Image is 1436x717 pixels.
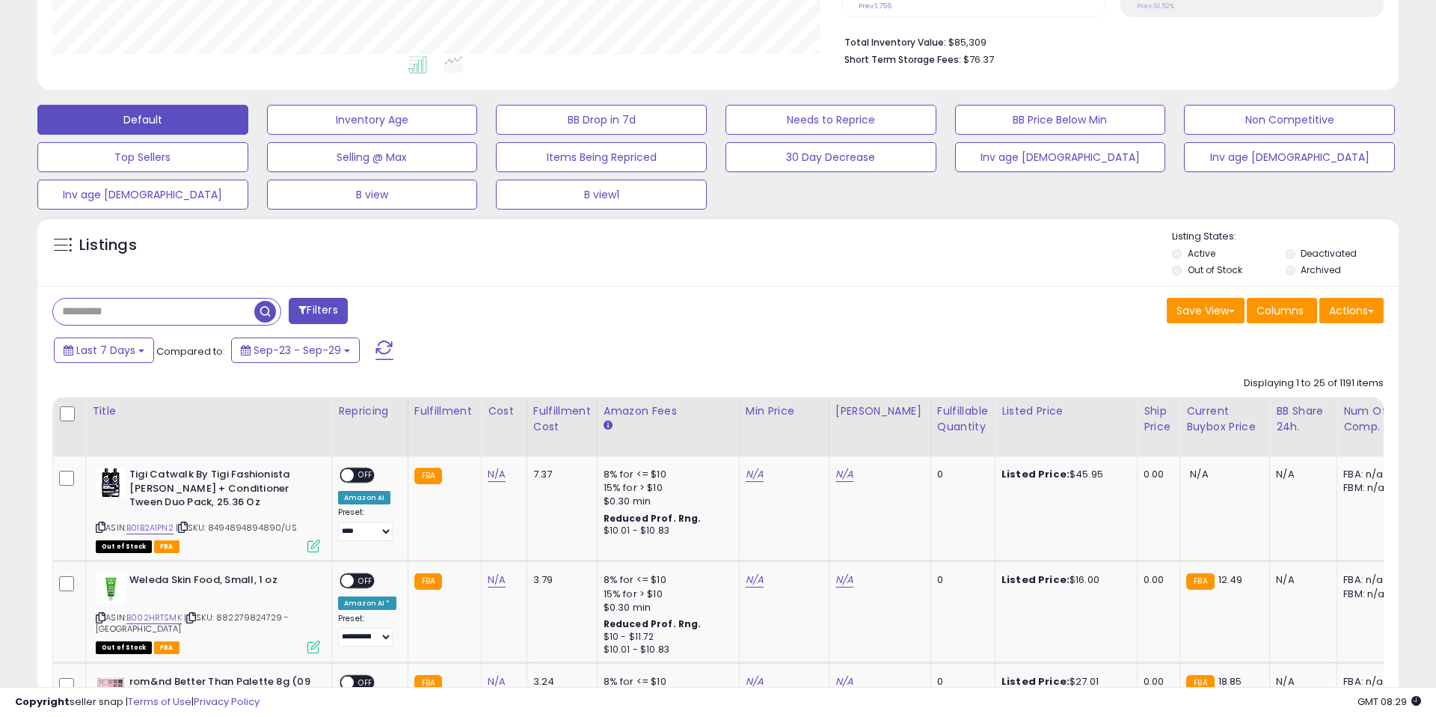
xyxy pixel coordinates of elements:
[604,588,728,601] div: 15% for > $10
[1186,573,1214,590] small: FBA
[126,522,174,534] a: B01B2A1PN2
[533,403,591,435] div: Fulfillment Cost
[1144,573,1168,587] div: 0.00
[604,675,728,689] div: 8% for <= $10
[844,32,1372,50] li: $85,309
[746,674,764,689] a: N/A
[267,142,478,172] button: Selling @ Max
[1144,403,1173,435] div: Ship Price
[1186,403,1263,435] div: Current Buybox Price
[1343,675,1393,689] div: FBA: n/a
[488,403,521,419] div: Cost
[1001,573,1126,587] div: $16.00
[1001,674,1070,689] b: Listed Price:
[1343,573,1393,587] div: FBA: n/a
[267,105,478,135] button: Inventory Age
[79,235,137,256] h5: Listings
[963,52,994,67] span: $76.37
[414,573,442,590] small: FBA
[76,343,135,358] span: Last 7 Days
[488,467,506,482] a: N/A
[725,142,936,172] button: 30 Day Decrease
[746,573,764,588] a: N/A
[1186,675,1214,692] small: FBA
[414,468,442,484] small: FBA
[533,468,586,481] div: 7.37
[15,695,260,710] div: seller snap | |
[354,575,378,588] span: OFF
[96,611,289,634] span: | SKU: 882279824729 - [GEOGRAPHIC_DATA]
[937,403,989,435] div: Fulfillable Quantity
[338,597,396,610] div: Amazon AI *
[37,180,248,210] button: Inv age [DEMOGRAPHIC_DATA]
[1343,481,1393,495] div: FBM: n/a
[937,675,984,689] div: 0
[955,105,1166,135] button: BB Price Below Min
[1343,403,1398,435] div: Num of Comp.
[937,468,984,481] div: 0
[604,403,733,419] div: Amazon Fees
[96,540,152,553] span: All listings that are currently out of stock and unavailable for purchase on Amazon
[1188,247,1215,260] label: Active
[1001,573,1070,587] b: Listed Price:
[194,695,260,709] a: Privacy Policy
[1256,303,1304,318] span: Columns
[96,573,126,603] img: 31yDE3bbDUL._SL40_.jpg
[1001,467,1070,481] b: Listed Price:
[1343,588,1393,601] div: FBM: n/a
[96,641,152,654] span: All listings that are currently out of stock and unavailable for purchase on Amazon
[254,343,341,358] span: Sep-23 - Sep-29
[1001,675,1126,689] div: $27.01
[126,611,182,624] a: B002HRTSMK
[937,573,984,587] div: 0
[1137,1,1174,10] small: Prev: 61.52%
[604,631,728,644] div: $10 - $11.72
[338,507,396,541] div: Preset:
[1144,675,1168,689] div: 0.00
[96,675,126,692] img: 318xziofqxL._SL40_.jpg
[746,467,764,482] a: N/A
[338,403,402,419] div: Repricing
[1001,468,1126,481] div: $45.95
[128,695,191,709] a: Terms of Use
[15,695,70,709] strong: Copyright
[725,105,936,135] button: Needs to Reprice
[1218,573,1243,587] span: 12.49
[96,468,126,498] img: 419AhN9v+pL._SL40_.jpg
[289,298,347,324] button: Filters
[1218,674,1242,689] span: 18.85
[844,36,946,49] b: Total Inventory Value:
[156,344,225,358] span: Compared to:
[338,491,390,504] div: Amazon AI
[533,675,586,689] div: 3.24
[533,573,586,587] div: 3.79
[844,53,961,66] b: Short Term Storage Fees:
[1301,247,1357,260] label: Deactivated
[176,522,297,534] span: | SKU: 8494894894890/US
[604,512,702,525] b: Reduced Prof. Rng.
[604,495,728,508] div: $0.30 min
[835,674,853,689] a: N/A
[96,468,320,551] div: ASIN:
[414,675,442,692] small: FBA
[604,573,728,587] div: 8% for <= $10
[955,142,1166,172] button: Inv age [DEMOGRAPHIC_DATA]
[835,403,924,419] div: [PERSON_NAME]
[1184,142,1395,172] button: Inv age [DEMOGRAPHIC_DATA]
[354,677,378,689] span: OFF
[1188,263,1242,276] label: Out of Stock
[604,525,728,537] div: $10.01 - $10.83
[1276,403,1331,435] div: BB Share 24h.
[604,481,728,495] div: 15% for > $10
[129,468,311,513] b: Tigi Catwalk By Tigi Fashionista [PERSON_NAME] + Conditioner Tween Duo Pack, 25.36 Oz
[488,573,506,588] a: N/A
[1276,675,1325,689] div: N/A
[338,614,396,647] div: Preset:
[92,403,325,419] div: Title
[1276,573,1325,587] div: N/A
[496,180,707,210] button: B view1
[1167,298,1245,323] button: Save View
[96,573,320,652] div: ASIN:
[267,180,478,210] button: B view
[154,540,179,553] span: FBA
